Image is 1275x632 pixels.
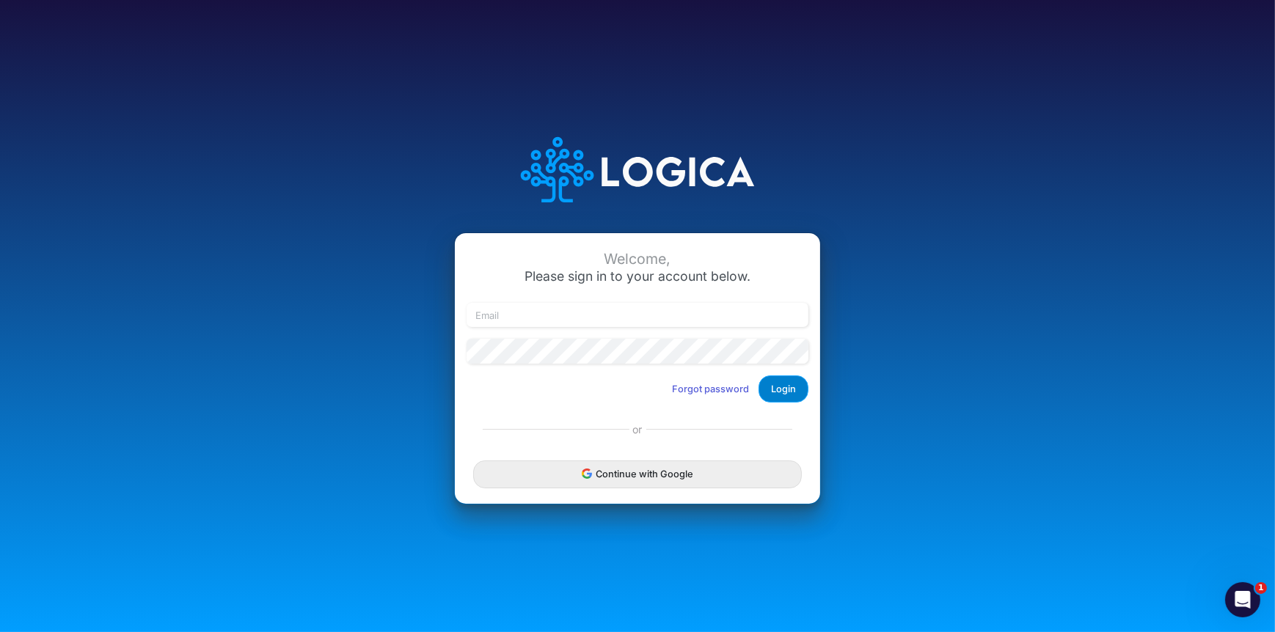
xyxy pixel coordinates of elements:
button: Login [759,375,808,403]
button: Forgot password [662,377,759,401]
button: Continue with Google [473,460,802,488]
span: 1 [1255,582,1267,594]
input: Email [467,303,808,328]
span: Please sign in to your account below. [525,268,750,284]
iframe: Intercom live chat [1225,582,1260,617]
div: Welcome, [467,251,808,268]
